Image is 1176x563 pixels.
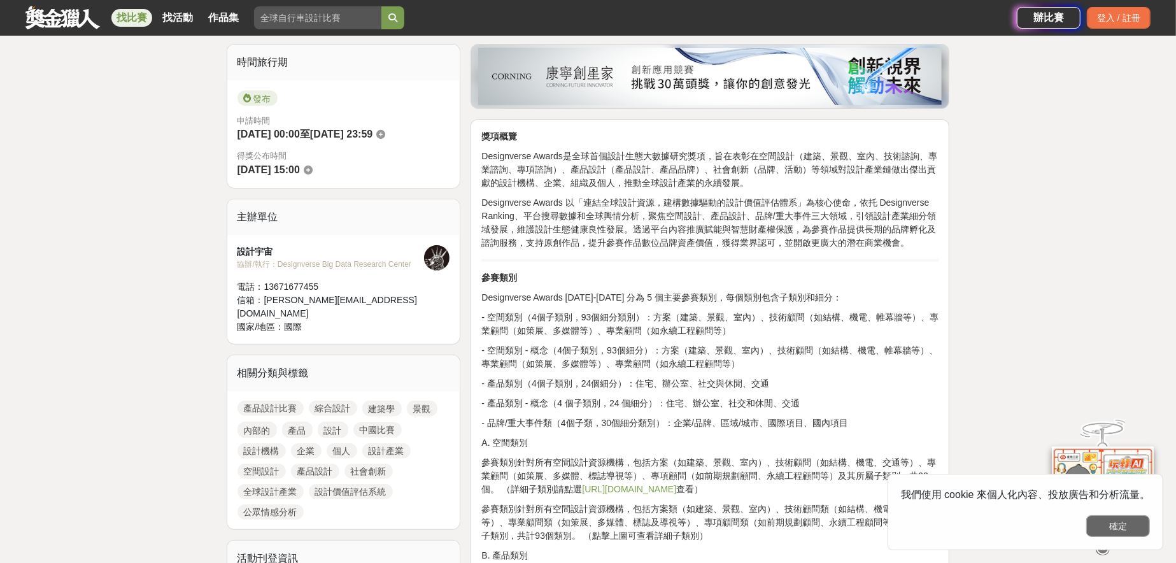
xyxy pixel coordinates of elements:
[1086,515,1150,537] button: 確定
[901,489,1150,500] span: 我們使用 cookie 來個人化內容、投放廣告和分析流量。
[413,404,431,414] font: 景觀
[481,197,936,248] font: Designverse Awards 以「連結全球設計資源，建構數據驅動的設計價值評估體系」為核心使命，依托 Designverse Ranking、平台搜尋數據和全球輿情分析，聚焦空間設計、產...
[318,422,348,438] a: 設計
[237,322,285,332] span: 國家/地區：
[1087,7,1151,29] div: 登入 / 註冊
[481,438,528,448] font: A. 空間類別
[237,464,286,479] a: 空間設計
[227,355,460,391] div: 相關分類與標籤
[237,259,425,270] div: 協辦/執行： Designverse Big Data Research Center
[481,457,936,494] font: 參賽類別針對所有空間設計資源機構，包括方案（如建築、景觀、室內）、技術顧問（如結構、機電、交通等）、專業顧問（如策展、多媒體、標誌導視等）、專項顧問（如前期規劃顧問、永續工程顧問等）及其所屬子類...
[324,425,342,436] font: 設計
[244,425,271,436] font: 內部的
[309,484,393,499] a: 設計價值評估系統
[237,246,273,257] font: 設計宇宙
[237,116,271,125] font: 申請時間
[369,404,395,414] font: 建築學
[288,425,306,436] font: 產品
[253,94,271,104] font: 發布
[676,484,703,494] font: 查看）
[300,129,310,139] font: 至
[344,464,393,479] a: 社會創新
[1017,7,1080,29] a: 辦比賽
[481,292,842,303] font: Designverse Awards [DATE]-[DATE] 分為 5 個主要參賽類別，每個類別包含子類別和細分：
[481,345,937,369] font: - 空間類別 - 概念（4個子類別，93個細分）：方案（建築、景觀、室內）、技術顧問（如結構、機電、帷幕牆等）、專業顧問（如策展、多媒體等）、專業顧問（如永續工程顧問等）
[407,401,437,417] a: 景觀
[1052,446,1154,531] img: d2146d9a-e6f6-4337-9592-8cefde37ba6b.png
[237,422,277,438] a: 內部的
[309,401,357,416] a: 綜合設計
[254,6,381,29] input: 全球自行車設計比賽
[310,129,372,139] font: [DATE] 23:59
[237,401,304,416] a: 產品設計比賽
[282,422,313,438] a: 產品
[481,504,936,541] font: 參賽類別針對所有空間設計資源機構，包括方案類（如建築、景觀、室內）、技術顧問類（如結構、機電、交通等）、專業顧問類（如策展、多媒體、標誌及導視等）、專項顧問類（如前期規劃顧問、永續工程顧問等）及...
[327,443,357,459] a: 個人
[582,484,676,494] a: [URL][DOMAIN_NAME]
[481,312,939,336] font: - 空間類別（4個子類別，93個細分類別）：方案（建築、景觀、室內）、技術顧問（如結構、機電、帷幕牆等）、專業顧問（如策展、多媒體等）、專業顧問（如永續工程顧問等）
[157,9,198,27] a: 找活動
[237,150,450,162] span: 得獎公布時間
[237,484,304,499] a: 全球設計產業
[481,550,528,560] font: B. 產品類別
[284,322,302,332] span: 國際
[353,422,402,438] a: 中國比賽
[481,131,517,141] font: 獎項概覽
[237,280,425,294] div: 電話： 13671677455
[481,418,848,428] font: - 品牌/重大事件類（4個子類，30個細分類別）：企業/品牌、區域/城市、國際項目、國內項目
[237,57,288,68] font: 時間旅行期
[237,295,264,305] font: 信箱：
[481,151,937,188] font: Designverse Awards是全球首個設計生態大數據研究獎項，旨在表彰在空間設計（建築、景觀、室內、技術諮詢、專業諮詢、專項諮詢）、產品設計（產品設計、產品品牌）、社會創新（品牌、活動）...
[237,164,300,175] font: [DATE] 15:00
[111,9,152,27] a: 找比賽
[362,443,411,459] a: 設計產業
[481,378,769,388] font: - 產品類別（4個子類別，24個細分）：住宅、辦公室、社交與休閒、交通
[291,443,322,459] a: 企業
[237,129,300,139] font: [DATE] 00:00
[203,9,244,27] a: 作品集
[478,48,942,105] img: be6ed63e-7b41-4cb8-917a-a53bd949b1b4.png
[208,12,239,23] font: 作品集
[291,464,339,479] a: 產品設計
[227,199,460,235] div: 主辦單位
[362,401,402,417] a: 建築學
[237,504,304,520] a: 公眾情感分析
[237,295,417,318] font: [PERSON_NAME][EMAIL_ADDRESS][DOMAIN_NAME]
[237,443,286,459] a: 設計機構
[481,398,800,408] font: - 產品類別 - 概念（4 個子類別，24 個細分）：住宅、辦公室、社交和休閒、交通
[481,273,517,283] font: 參賽類別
